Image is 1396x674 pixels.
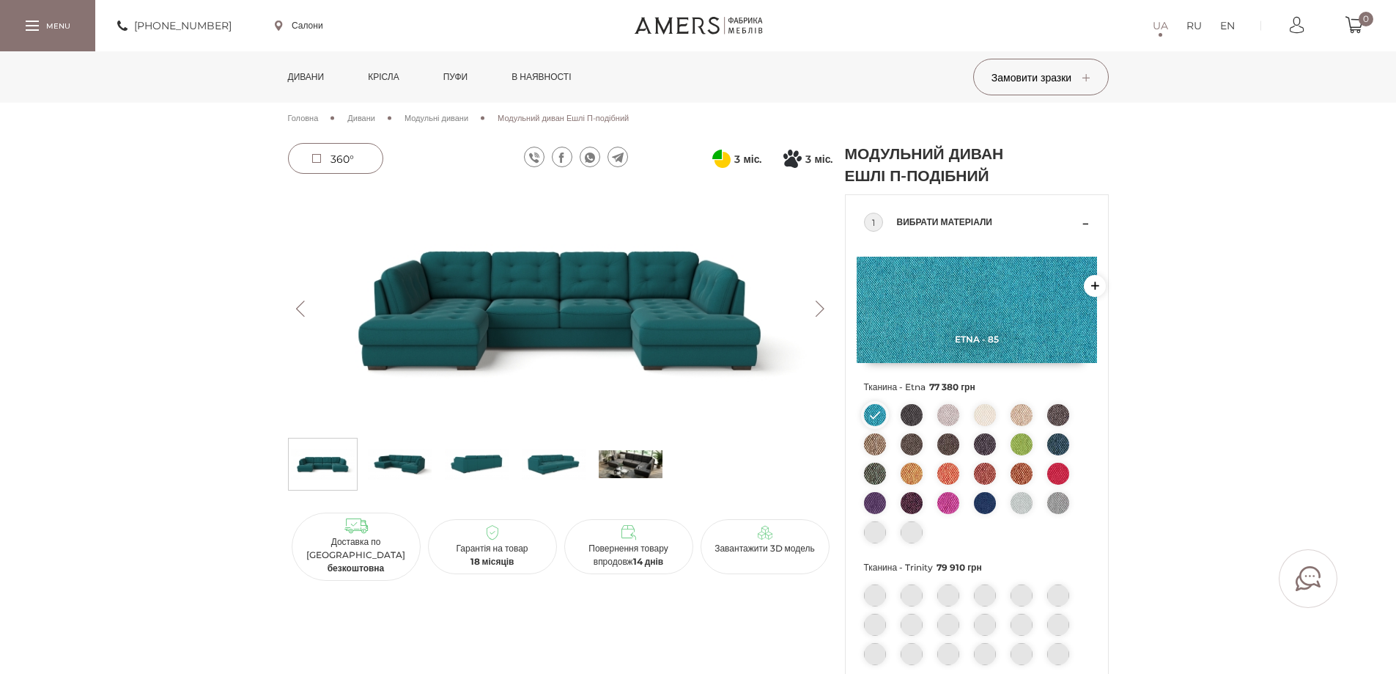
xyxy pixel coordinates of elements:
[357,51,410,103] a: Крісла
[522,442,586,486] img: Модульний диван Ешлі П-подібний s-3
[277,51,336,103] a: Дивани
[857,334,1097,345] span: Etna - 85
[805,150,832,168] span: 3 міс.
[845,143,1013,187] h1: Модульний диван Ешлі П-подібний
[864,558,1090,577] span: Тканина - Trinity
[288,143,383,174] a: 360°
[1220,17,1235,34] a: EN
[937,562,982,573] span: 79 910 грн
[434,542,551,568] p: Гарантія на товар
[1186,17,1202,34] a: RU
[275,19,323,32] a: Салони
[607,147,628,167] a: telegram
[298,535,415,575] p: Доставка по [GEOGRAPHIC_DATA]
[288,111,319,125] a: Головна
[864,378,1090,397] span: Тканина - Etna
[783,150,802,168] svg: Покупка частинами від Монобанку
[552,147,572,167] a: facebook
[929,381,975,392] span: 77 380 грн
[405,113,468,123] span: Модульні дивани
[633,556,664,567] b: 14 днів
[712,150,731,168] svg: Оплата частинами від ПриватБанку
[524,147,544,167] a: viber
[288,113,319,123] span: Головна
[599,442,662,486] img: s_
[808,301,833,317] button: Next
[1359,12,1373,26] span: 0
[288,301,314,317] button: Previous
[973,59,1109,95] button: Замовити зразки
[445,442,509,486] img: Модульний диван Ешлі П-подібний s-2
[328,563,385,574] b: безкоштовна
[897,213,1079,231] span: Вибрати матеріали
[706,542,824,555] p: Завантажити 3D модель
[857,257,1097,363] img: Etna - 85
[470,556,514,567] b: 18 місяців
[368,442,432,486] img: Модульний диван Ешлі П-подібний s-1
[570,542,687,568] p: Повернення товару впродовж
[347,111,375,125] a: Дивани
[580,147,600,167] a: whatsapp
[117,17,232,34] a: [PHONE_NUMBER]
[1153,17,1168,34] a: UA
[291,442,355,486] img: Модульний диван Ешлі П-подібний s-0
[864,213,883,232] div: 1
[347,113,375,123] span: Дивани
[288,187,833,431] img: Модульний диван Ешлі П-подібний -0
[405,111,468,125] a: Модульні дивани
[991,71,1090,84] span: Замовити зразки
[330,153,354,166] span: 360°
[501,51,582,103] a: в наявності
[432,51,479,103] a: Пуфи
[734,150,761,168] span: 3 міс.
